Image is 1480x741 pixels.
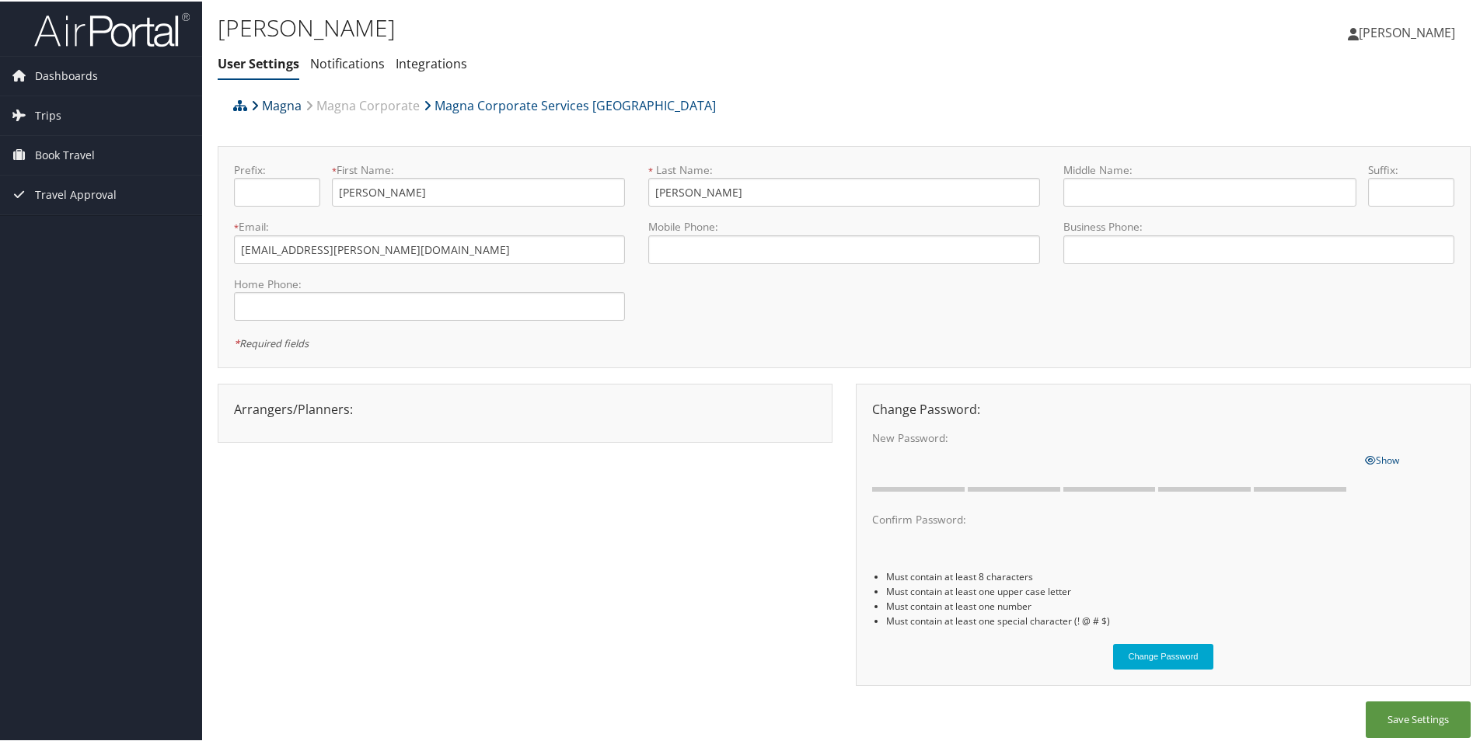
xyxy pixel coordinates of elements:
li: Must contain at least 8 characters [886,568,1454,583]
a: Integrations [396,54,467,71]
span: Show [1365,452,1399,465]
label: First Name: [332,161,625,176]
label: Prefix: [234,161,320,176]
span: Travel Approval [35,174,117,213]
a: [PERSON_NAME] [1348,8,1471,54]
span: Dashboards [35,55,98,94]
div: Arrangers/Planners: [222,398,828,417]
a: Magna Corporate [305,89,420,120]
label: Confirm Password: [872,510,1353,526]
a: Notifications [310,54,385,71]
span: Book Travel [35,134,95,173]
h1: [PERSON_NAME] [218,10,1053,43]
a: User Settings [218,54,299,71]
label: Mobile Phone: [648,217,1039,233]
label: Last Name: [648,161,1039,176]
div: Change Password: [860,398,1466,417]
span: [PERSON_NAME] [1359,23,1455,40]
span: Trips [35,95,61,134]
li: Must contain at least one number [886,597,1454,612]
button: Change Password [1113,642,1214,668]
label: Business Phone: [1063,217,1454,233]
a: Magna Corporate Services [GEOGRAPHIC_DATA] [424,89,716,120]
label: Middle Name: [1063,161,1356,176]
a: Magna [251,89,302,120]
label: New Password: [872,429,1353,444]
li: Must contain at least one upper case letter [886,583,1454,597]
button: Save Settings [1366,700,1471,736]
li: Must contain at least one special character (! @ # $) [886,612,1454,627]
label: Email: [234,217,625,233]
label: Home Phone: [234,275,625,290]
a: Show [1365,449,1399,466]
label: Suffix: [1368,161,1454,176]
img: airportal-logo.png [34,10,190,47]
em: Required fields [234,335,309,349]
